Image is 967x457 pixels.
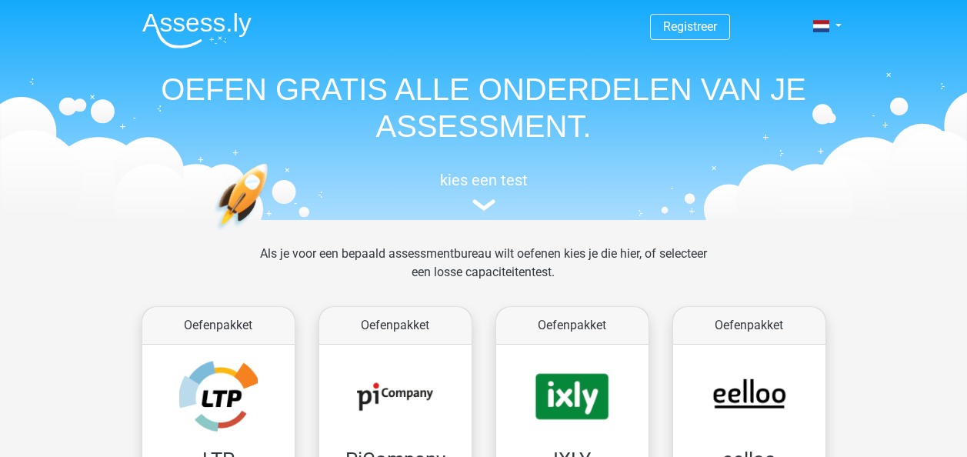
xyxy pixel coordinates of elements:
[130,171,838,189] h5: kies een test
[142,12,252,48] img: Assessly
[130,71,838,145] h1: OEFEN GRATIS ALLE ONDERDELEN VAN JE ASSESSMENT.
[472,199,495,211] img: assessment
[215,163,328,302] img: oefenen
[663,19,717,34] a: Registreer
[130,171,838,212] a: kies een test
[248,245,719,300] div: Als je voor een bepaald assessmentbureau wilt oefenen kies je die hier, of selecteer een losse ca...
